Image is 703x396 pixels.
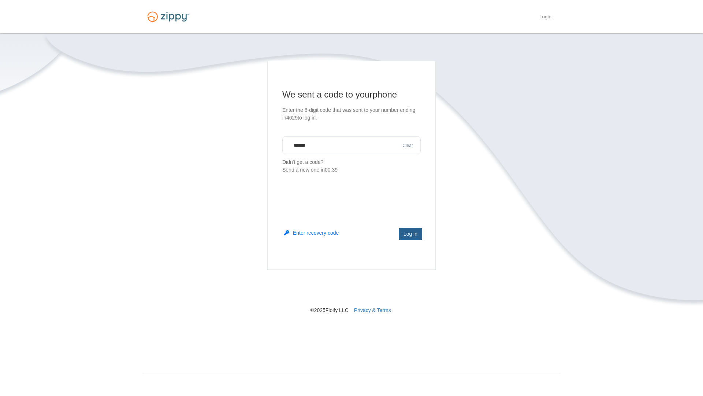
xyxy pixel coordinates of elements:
[539,14,551,21] a: Login
[284,229,339,236] button: Enter recovery code
[282,89,421,100] h1: We sent a code to your phone
[282,158,421,174] p: Didn't get a code?
[143,270,560,314] nav: © 2025 Floify LLC
[143,8,193,25] img: Logo
[400,142,415,149] button: Clear
[354,307,391,313] a: Privacy & Terms
[282,166,421,174] div: Send a new one in 00:39
[282,106,421,122] p: Enter the 6-digit code that was sent to your number ending in 4629 to log in.
[399,228,422,240] button: Log in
